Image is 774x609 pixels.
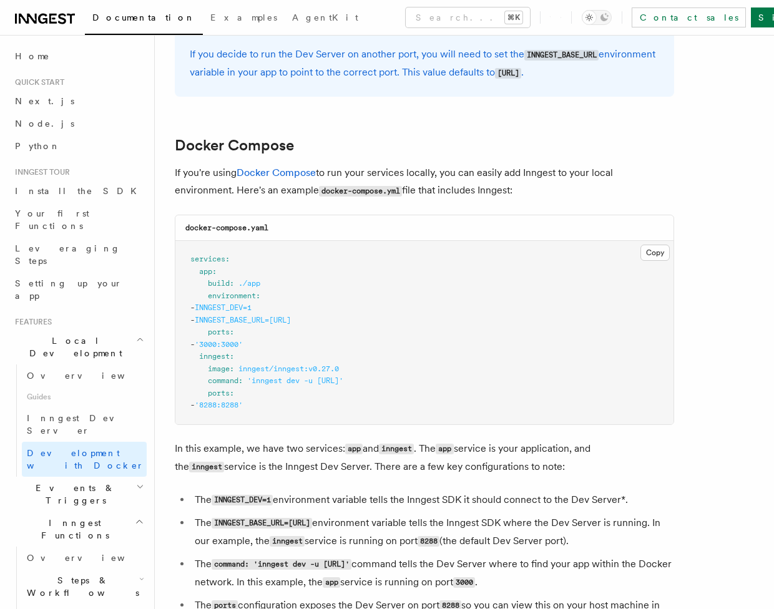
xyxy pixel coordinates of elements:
span: INNGEST_BASE_URL=[URL] [195,316,291,324]
a: Docker Compose [175,137,294,154]
span: Guides [22,387,147,407]
span: Local Development [10,334,136,359]
span: - [190,303,195,312]
span: image [208,364,230,373]
span: Home [15,50,50,62]
a: Examples [203,4,285,34]
kbd: ⌘K [505,11,522,24]
a: Home [10,45,147,67]
a: Contact sales [632,7,746,27]
span: Leveraging Steps [15,243,120,266]
code: app [436,444,453,454]
code: 8288 [418,536,439,547]
span: : [256,291,260,300]
span: Inngest Dev Server [27,413,134,436]
code: command: 'inngest dev -u [URL]' [212,559,351,570]
span: : [230,352,234,361]
a: Inngest Dev Server [22,407,147,442]
a: Documentation [85,4,203,35]
span: Steps & Workflows [22,574,139,599]
li: The environment variable tells the Inngest SDK it should connect to the Dev Server*. [191,491,674,509]
button: Steps & Workflows [22,569,147,604]
span: : [230,389,234,397]
code: app [345,444,363,454]
span: 'inngest dev -u [URL]' [247,376,343,385]
code: INNGEST_BASE_URL [524,50,599,61]
span: Setting up your app [15,278,122,301]
span: INNGEST_DEV=1 [195,303,252,312]
span: services [190,255,225,263]
span: ports [208,389,230,397]
code: INNGEST_DEV=1 [212,495,273,505]
code: [URL] [495,68,521,79]
span: : [230,364,234,373]
span: Inngest tour [10,167,70,177]
span: Python [15,141,61,151]
a: Node.js [10,112,147,135]
span: '3000:3000' [195,340,243,349]
code: docker-compose.yaml [185,223,268,232]
a: Next.js [10,90,147,112]
span: : [212,267,217,276]
span: - [190,316,195,324]
span: : [238,376,243,385]
a: Setting up your app [10,272,147,307]
code: inngest [189,462,224,472]
a: Leveraging Steps [10,237,147,272]
a: AgentKit [285,4,366,34]
span: Next.js [15,96,74,106]
span: : [225,255,230,263]
span: Node.js [15,119,74,129]
a: Install the SDK [10,180,147,202]
span: Examples [210,12,277,22]
span: app [199,267,212,276]
span: AgentKit [292,12,358,22]
span: : [230,279,234,288]
span: Overview [27,553,155,563]
span: inngest [199,352,230,361]
span: Inngest Functions [10,517,135,542]
span: '8288:8288' [195,401,243,409]
a: Overview [22,364,147,387]
span: Your first Functions [15,208,89,231]
div: Local Development [10,364,147,477]
button: Copy [640,245,670,261]
span: environment [208,291,256,300]
code: docker-compose.yml [319,186,402,197]
span: Development with Docker [27,448,144,470]
span: command [208,376,238,385]
button: Inngest Functions [10,512,147,547]
a: Docker Compose [237,167,316,178]
span: Overview [27,371,155,381]
li: The environment variable tells the Inngest SDK where the Dev Server is running. In our example, t... [191,514,674,550]
span: inngest/inngest:v0.27.0 [238,364,339,373]
code: INNGEST_BASE_URL=[URL] [212,518,312,529]
span: - [190,401,195,409]
span: Install the SDK [15,186,144,196]
span: Features [10,317,52,327]
span: - [190,340,195,349]
span: Events & Triggers [10,482,136,507]
span: ./app [238,279,260,288]
span: ports [208,328,230,336]
li: The command tells the Dev Server where to find your app within the Docker network. In this exampl... [191,555,674,592]
code: inngest [379,444,414,454]
span: Quick start [10,77,64,87]
a: Overview [22,547,147,569]
a: Your first Functions [10,202,147,237]
button: Search...⌘K [406,7,530,27]
code: inngest [270,536,305,547]
a: Python [10,135,147,157]
button: Events & Triggers [10,477,147,512]
p: If you decide to run the Dev Server on another port, you will need to set the environment variabl... [190,46,659,82]
p: If you're using to run your services locally, you can easily add Inngest to your local environmen... [175,164,674,200]
span: build [208,279,230,288]
code: app [323,577,340,588]
span: Documentation [92,12,195,22]
a: Development with Docker [22,442,147,477]
span: : [230,328,234,336]
code: 3000 [453,577,475,588]
p: In this example, we have two services: and . The service is your application, and the service is ... [175,440,674,476]
button: Local Development [10,329,147,364]
button: Toggle dark mode [582,10,612,25]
